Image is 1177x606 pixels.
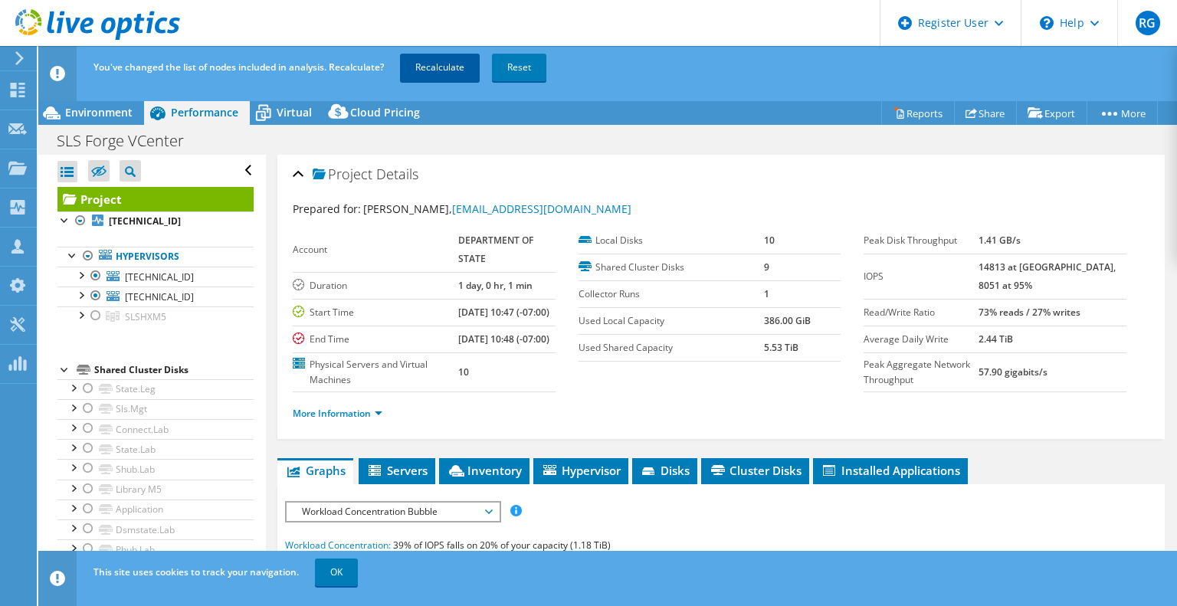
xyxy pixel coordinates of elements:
[125,270,194,283] span: [TECHNICAL_ID]
[57,379,254,399] a: State.Leg
[458,279,533,292] b: 1 day, 0 hr, 1 min
[277,105,312,120] span: Virtual
[393,539,611,552] span: 39% of IOPS falls on 20% of your capacity (1.18 TiB)
[541,463,621,478] span: Hypervisor
[293,357,458,388] label: Physical Servers and Virtual Machines
[50,133,208,149] h1: SLS Forge VCenter
[125,290,194,303] span: [TECHNICAL_ID]
[764,234,775,247] b: 10
[864,357,979,388] label: Peak Aggregate Network Throughput
[350,105,420,120] span: Cloud Pricing
[57,500,254,519] a: Application
[764,341,798,354] b: 5.53 TiB
[285,539,391,552] span: Workload Concentration:
[57,419,254,439] a: Connect.Lab
[57,480,254,500] a: Library M5
[458,332,549,346] b: [DATE] 10:48 (-07:00)
[293,242,458,257] label: Account
[864,233,979,248] label: Peak Disk Throughput
[458,306,549,319] b: [DATE] 10:47 (-07:00)
[57,399,254,419] a: Sls.Mgt
[579,313,765,329] label: Used Local Capacity
[293,305,458,320] label: Start Time
[764,260,769,274] b: 9
[709,463,802,478] span: Cluster Disks
[452,201,631,216] a: [EMAIL_ADDRESS][DOMAIN_NAME]
[579,233,765,248] label: Local Disks
[93,61,384,74] span: You've changed the list of nodes included in analysis. Recalculate?
[57,187,254,211] a: Project
[57,306,254,326] a: SLSHXM5
[579,260,765,275] label: Shared Cluster Disks
[821,463,960,478] span: Installed Applications
[285,463,346,478] span: Graphs
[979,260,1116,292] b: 14813 at [GEOGRAPHIC_DATA], 8051 at 95%
[979,234,1021,247] b: 1.41 GB/s
[57,287,254,306] a: [TECHNICAL_ID]
[864,269,979,284] label: IOPS
[57,459,254,479] a: Shub.Lab
[293,278,458,293] label: Duration
[315,559,358,586] a: OK
[764,314,811,327] b: 386.00 GiB
[979,332,1013,346] b: 2.44 TiB
[57,267,254,287] a: [TECHNICAL_ID]
[458,234,533,265] b: DEPARTMENT OF STATE
[366,463,428,478] span: Servers
[579,340,765,355] label: Used Shared Capacity
[492,54,546,81] a: Reset
[954,101,1017,125] a: Share
[363,201,631,216] span: [PERSON_NAME],
[57,211,254,231] a: [TECHNICAL_ID]
[313,167,372,182] span: Project
[447,463,522,478] span: Inventory
[400,54,480,81] a: Recalculate
[1136,11,1160,35] span: RG
[1087,101,1158,125] a: More
[293,332,458,347] label: End Time
[57,247,254,267] a: Hypervisors
[171,105,238,120] span: Performance
[57,539,254,559] a: Phub.Lab
[1040,16,1054,30] svg: \n
[881,101,955,125] a: Reports
[1016,101,1087,125] a: Export
[979,365,1047,378] b: 57.90 gigabits/s
[293,201,361,216] label: Prepared for:
[376,165,418,183] span: Details
[93,565,299,578] span: This site uses cookies to track your navigation.
[640,463,690,478] span: Disks
[764,287,769,300] b: 1
[109,215,181,228] b: [TECHNICAL_ID]
[979,306,1080,319] b: 73% reads / 27% writes
[864,305,979,320] label: Read/Write Ratio
[579,287,765,302] label: Collector Runs
[293,407,382,420] a: More Information
[65,105,133,120] span: Environment
[294,503,491,521] span: Workload Concentration Bubble
[57,519,254,539] a: Dsmstate.Lab
[864,332,979,347] label: Average Daily Write
[125,310,166,323] span: SLSHXM5
[94,361,254,379] div: Shared Cluster Disks
[458,365,469,378] b: 10
[57,439,254,459] a: State.Lab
